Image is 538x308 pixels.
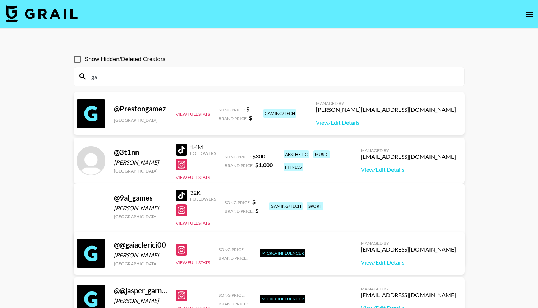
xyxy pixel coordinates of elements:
[316,106,456,113] div: [PERSON_NAME][EMAIL_ADDRESS][DOMAIN_NAME]
[252,153,265,160] strong: $ 300
[255,207,258,214] strong: $
[316,101,456,106] div: Managed By
[190,151,216,156] div: Followers
[361,286,456,291] div: Managed By
[176,111,210,117] button: View Full Stats
[269,202,303,210] div: gaming/tech
[219,301,248,307] span: Brand Price:
[252,198,256,205] strong: $
[114,252,167,259] div: [PERSON_NAME]
[225,200,251,205] span: Song Price:
[114,214,167,219] div: [GEOGRAPHIC_DATA]
[176,260,210,265] button: View Full Stats
[190,189,216,196] div: 32K
[225,154,251,160] span: Song Price:
[114,193,167,202] div: @ 9al_games
[114,240,167,249] div: @ @gaiaclerici00
[190,143,216,151] div: 1.4M
[361,259,456,266] a: View/Edit Details
[260,249,305,257] div: Micro-Influencer
[255,161,273,168] strong: $ 1,000
[284,163,303,171] div: fitness
[114,297,167,304] div: [PERSON_NAME]
[307,202,323,210] div: sport
[114,148,167,157] div: @ 3t1nn
[176,175,210,180] button: View Full Stats
[114,118,167,123] div: [GEOGRAPHIC_DATA]
[219,256,248,261] span: Brand Price:
[284,150,309,158] div: aesthetic
[114,261,167,266] div: [GEOGRAPHIC_DATA]
[190,196,216,202] div: Followers
[225,163,254,168] span: Brand Price:
[219,107,245,112] span: Song Price:
[361,246,456,253] div: [EMAIL_ADDRESS][DOMAIN_NAME]
[219,247,245,252] span: Song Price:
[361,148,456,153] div: Managed By
[246,106,249,112] strong: $
[361,240,456,246] div: Managed By
[6,5,78,22] img: Grail Talent
[522,7,537,22] button: open drawer
[361,166,456,173] a: View/Edit Details
[114,204,167,212] div: [PERSON_NAME]
[249,114,252,121] strong: $
[87,71,460,82] input: Search by User Name
[176,220,210,226] button: View Full Stats
[225,208,254,214] span: Brand Price:
[114,286,167,295] div: @ @jasper_garner
[85,55,166,64] span: Show Hidden/Deleted Creators
[361,153,456,160] div: [EMAIL_ADDRESS][DOMAIN_NAME]
[114,104,167,113] div: @ Prestongamez
[361,291,456,299] div: [EMAIL_ADDRESS][DOMAIN_NAME]
[219,116,248,121] span: Brand Price:
[260,295,305,303] div: Micro-Influencer
[316,119,456,126] a: View/Edit Details
[114,159,167,166] div: [PERSON_NAME]
[313,150,330,158] div: music
[263,109,296,118] div: gaming/tech
[219,293,245,298] span: Song Price:
[114,168,167,174] div: [GEOGRAPHIC_DATA]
